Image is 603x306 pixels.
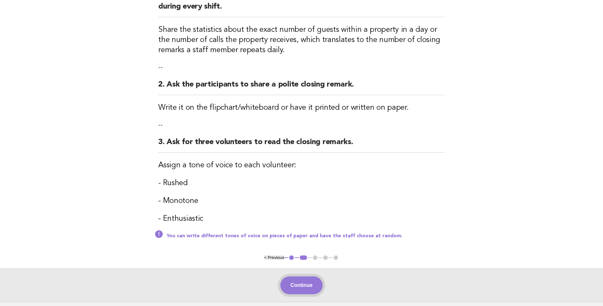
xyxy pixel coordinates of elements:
h3: - Monotone [158,196,445,206]
h3: Assign a tone of voice to each volunteer: [158,160,445,170]
h3: - Enthusiastic [158,214,445,224]
button: Continue [280,276,323,294]
h2: 2. Ask the participants to share a polite closing remark. [158,80,445,95]
button: 2 [299,254,308,261]
h3: - Rushed [158,178,445,188]
p: -- [158,63,445,72]
button: < Previous [264,255,284,260]
p: You can write different tones of voice on pieces of paper and have the staff choose at random. [167,233,445,239]
p: -- [158,121,445,129]
h3: Write it on the flipchart/whiteboard or have it printed or written on paper. [158,103,445,113]
h2: 3. Ask for three volunteers to read the closing remarks. [158,137,445,153]
h3: Share the statistics about the exact number of guests within a property in a day or the number of... [158,25,445,55]
button: 1 [288,254,295,261]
